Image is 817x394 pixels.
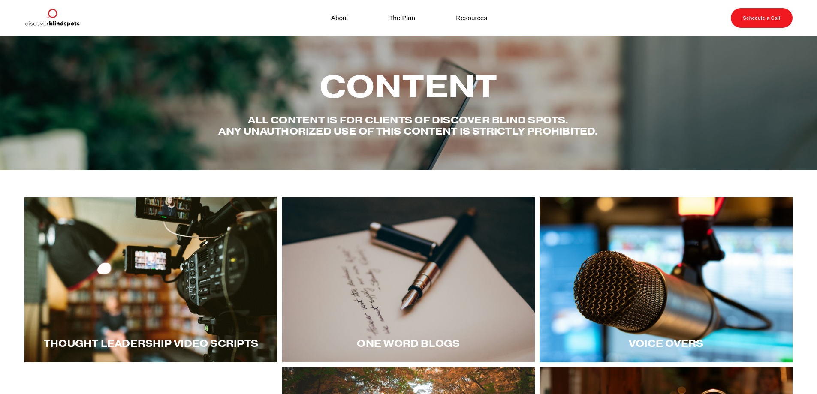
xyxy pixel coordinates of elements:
[218,114,600,137] h4: All content is for Clients of Discover Blind spots. Any unauthorized use of this content is stric...
[629,337,703,349] span: Voice Overs
[389,12,415,24] a: The Plan
[456,12,487,24] a: Resources
[331,12,348,24] a: About
[357,337,460,349] span: One word blogs
[44,337,258,349] span: Thought LEadership Video Scripts
[24,8,79,28] img: Discover Blind Spots
[731,8,793,28] a: Schedule a Call
[218,70,600,103] h2: Content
